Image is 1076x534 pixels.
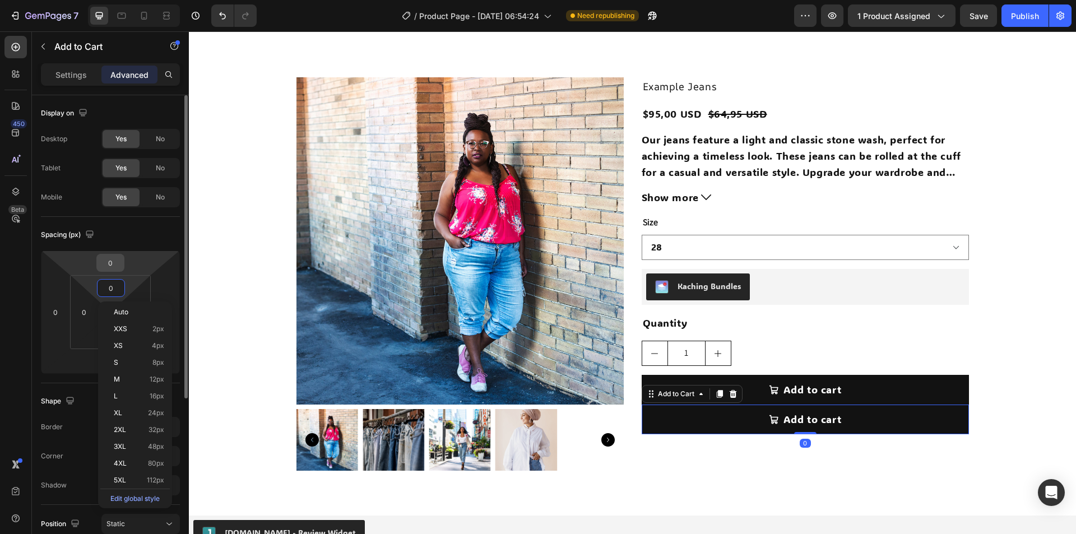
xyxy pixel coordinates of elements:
button: Judge.me - Review Widget [4,489,176,516]
span: 80px [148,459,164,467]
p: Our jeans feature a light and classic stone wash, perfect for achieving a timeless look. These je... [453,101,772,163]
span: 2px [152,325,164,333]
img: Judgeme.png [13,495,27,509]
span: Show more [453,158,510,174]
img: Small tapered stone wash jeans [240,378,302,439]
div: Add to cart [595,350,653,366]
span: Static [106,519,125,528]
span: / [414,10,417,22]
span: 3XL [114,443,126,451]
span: Save [970,11,988,21]
div: Tablet [41,163,61,173]
span: Yes [115,134,127,144]
div: Undo/Redo [211,4,257,27]
button: Publish [1001,4,1049,27]
button: Add to cart [453,343,780,373]
div: Display on [41,106,90,121]
span: M [114,375,120,383]
input: 0 [47,304,64,321]
span: L [114,392,118,400]
button: Static [101,514,180,534]
button: 1 product assigned [848,4,956,27]
iframe: Design area [189,31,1076,534]
h2: Example Jeans [453,46,780,64]
p: 7 [73,9,78,22]
span: 2XL [114,426,126,434]
span: No [156,163,165,173]
div: Mobile [41,192,62,202]
span: 4XL [114,459,127,467]
div: Add to cart [595,380,653,396]
p: Add to Cart [54,40,150,53]
legend: Size [453,183,470,199]
img: Medium tapered stone wash jeans [307,378,368,439]
div: Quantity [453,282,780,301]
span: No [156,192,165,202]
p: Advanced [110,69,149,81]
span: Auto [114,308,128,316]
span: S [114,359,118,366]
span: 24px [148,409,164,417]
span: 5XL [114,476,126,484]
button: Add to cart [453,373,780,403]
button: Show more [453,158,780,174]
button: Save [960,4,997,27]
input: 0 [99,254,122,271]
p: Settings [55,69,87,81]
span: Need republishing [577,11,634,21]
div: $95,00 USD [453,73,514,92]
span: 112px [147,476,164,484]
span: 1 product assigned [857,10,930,22]
span: 12px [150,375,164,383]
span: 32px [149,426,164,434]
input: quantity [479,310,517,334]
div: Kaching Bundles [489,249,552,261]
button: 7 [4,4,84,27]
div: Spacing (px) [41,227,96,243]
button: decrement [453,310,479,334]
div: Open Intercom Messenger [1038,479,1065,506]
span: 8px [152,359,164,366]
span: Yes [115,163,127,173]
button: increment [517,310,542,334]
div: Shape [41,394,77,409]
div: Shadow [41,480,67,490]
span: XS [114,342,123,350]
div: Corner [41,451,63,461]
span: XL [114,409,122,417]
div: [DOMAIN_NAME] - Review Widget [36,495,167,507]
div: 0 [611,407,622,416]
div: 450 [11,119,27,128]
span: Yes [115,192,127,202]
span: 16px [150,392,164,400]
span: XXS [114,325,127,333]
input: 0px [100,280,122,296]
div: Position [41,517,82,532]
input: 0px [76,304,92,321]
div: Border [41,422,63,432]
button: Kaching Bundles [457,242,561,269]
img: KachingBundles.png [466,249,480,262]
span: 4px [152,342,164,350]
div: Beta [8,205,27,214]
div: Add to Cart [467,357,508,368]
span: Product Page - [DATE] 06:54:24 [419,10,539,22]
img: Large tapered stone wash jeans [107,378,169,439]
span: 48px [148,443,164,451]
div: Desktop [41,134,67,144]
div: Publish [1011,10,1039,22]
button: Carousel Next Arrow [412,402,426,415]
p: Edit global style [100,489,170,506]
div: $64,95 USD [518,73,579,92]
span: No [156,134,165,144]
